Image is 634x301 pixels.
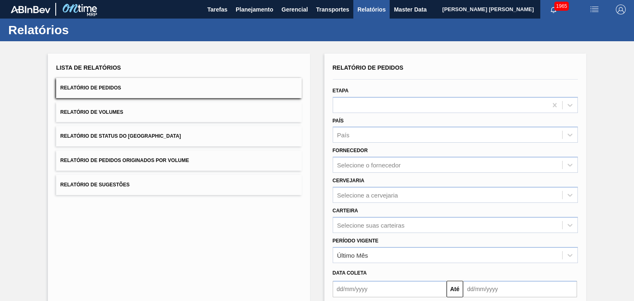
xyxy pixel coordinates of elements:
[337,252,368,259] div: Último Mês
[333,178,364,183] label: Cervejaria
[333,270,367,276] span: Data coleta
[616,5,626,14] img: Logout
[357,5,386,14] span: Relatórios
[337,162,401,169] div: Selecione o fornecedor
[11,6,50,13] img: TNhmsLtSVTkK8tSr43FrP2fwEKptu5GPRR3wAAAABJRU5ErkJggg==
[8,25,155,35] h1: Relatórios
[540,4,567,15] button: Notificações
[207,5,227,14] span: Tarefas
[333,148,368,153] label: Fornecedor
[56,102,301,122] button: Relatório de Volumes
[56,126,301,146] button: Relatório de Status do [GEOGRAPHIC_DATA]
[333,118,344,124] label: País
[333,238,379,244] label: Período Vigente
[60,182,130,188] span: Relatório de Sugestões
[236,5,273,14] span: Planejamento
[56,175,301,195] button: Relatório de Sugestões
[337,191,398,198] div: Selecione a cervejaria
[333,88,349,94] label: Etapa
[333,64,404,71] span: Relatório de Pedidos
[554,2,569,11] span: 1965
[56,150,301,171] button: Relatório de Pedidos Originados por Volume
[333,281,447,297] input: dd/mm/yyyy
[60,158,189,163] span: Relatório de Pedidos Originados por Volume
[282,5,308,14] span: Gerencial
[463,281,577,297] input: dd/mm/yyyy
[337,221,405,228] div: Selecione suas carteiras
[589,5,599,14] img: userActions
[394,5,426,14] span: Master Data
[316,5,349,14] span: Transportes
[60,109,123,115] span: Relatório de Volumes
[56,78,301,98] button: Relatório de Pedidos
[56,64,121,71] span: Lista de Relatórios
[60,133,181,139] span: Relatório de Status do [GEOGRAPHIC_DATA]
[337,132,350,139] div: País
[60,85,121,91] span: Relatório de Pedidos
[333,208,358,214] label: Carteira
[447,281,463,297] button: Até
